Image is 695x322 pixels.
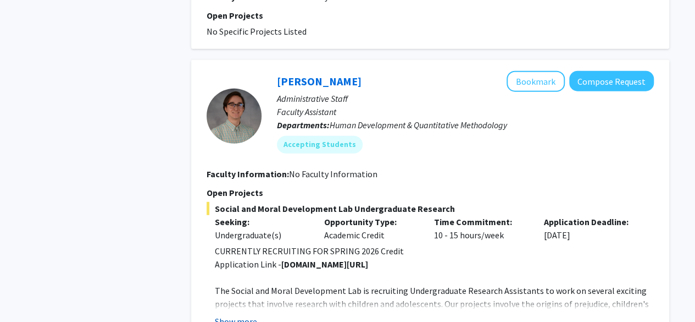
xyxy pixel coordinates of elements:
[8,272,47,314] iframe: Chat
[277,119,330,130] b: Departments:
[215,228,308,242] div: Undergraduate(s)
[207,186,654,199] p: Open Projects
[207,9,654,22] p: Open Projects
[426,215,536,242] div: 10 - 15 hours/week
[281,259,368,270] strong: [DOMAIN_NAME][URL]
[277,74,362,88] a: [PERSON_NAME]
[277,92,654,105] p: Administrative Staff
[207,168,289,179] b: Faculty Information:
[207,202,654,215] span: Social and Moral Development Lab Undergraduate Research
[544,215,637,228] p: Application Deadline:
[330,119,507,130] span: Human Development & Quantitative Methodology
[536,215,646,242] div: [DATE]
[569,71,654,91] button: Compose Request to Nathaniel Pearl
[289,168,377,179] span: No Faculty Information
[507,71,565,92] button: Add Nathaniel Pearl to Bookmarks
[215,215,308,228] p: Seeking:
[434,215,527,228] p: Time Commitment:
[215,244,654,258] p: CURRENTLY RECRUITING FOR SPRING 2026 Credit
[316,215,426,242] div: Academic Credit
[277,105,654,118] p: Faculty Assistant
[207,26,307,37] span: No Specific Projects Listed
[277,136,363,154] mat-chip: Accepting Students
[215,258,654,271] p: Application Link -
[324,215,418,228] p: Opportunity Type:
